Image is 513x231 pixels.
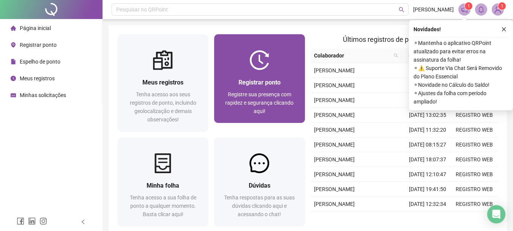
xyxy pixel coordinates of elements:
img: 90502 [492,4,504,15]
span: search [392,50,400,61]
td: REGISTRO WEB [451,167,498,182]
span: notification [461,6,468,13]
span: [PERSON_NAME] [314,97,355,103]
span: search [399,7,404,13]
span: Registrar ponto [238,79,281,86]
span: ⚬ Novidade no Cálculo do Saldo! [414,81,508,89]
span: Tenha acesso aos seus registros de ponto, incluindo geolocalização e demais observações! [130,91,196,123]
span: clock-circle [11,76,16,81]
span: ⚬ Ajustes da folha com período ampliado! [414,89,508,106]
td: [DATE] 13:02:35 [404,108,451,123]
span: Minha folha [147,182,179,189]
a: Minha folhaTenha acesso a sua folha de ponto a qualquer momento. Basta clicar aqui! [118,137,208,226]
td: [DATE] 12:32:34 [404,197,451,212]
span: linkedin [28,217,36,225]
span: left [81,219,86,225]
sup: Atualize o seu contato no menu Meus Dados [498,2,506,10]
td: [DATE] 12:10:47 [404,167,451,182]
span: Meus registros [142,79,183,86]
span: Colaborador [314,51,391,60]
span: [PERSON_NAME] [413,5,454,14]
span: schedule [11,92,16,98]
td: REGISTRO WEB [451,108,498,123]
span: Dúvidas [249,182,270,189]
td: REGISTRO WEB [451,137,498,152]
span: instagram [39,217,47,225]
span: [PERSON_NAME] [314,142,355,148]
td: REGISTRO WEB [451,182,498,197]
span: Espelho de ponto [20,59,60,65]
span: ⚬ ⚠️ Suporte Via Chat Será Removido do Plano Essencial [414,64,508,81]
span: close [501,27,507,32]
span: environment [11,42,16,48]
td: [DATE] 18:09:17 [404,93,451,108]
span: [PERSON_NAME] [314,156,355,162]
td: REGISTRO WEB [451,212,498,226]
td: [DATE] 12:36:42 [404,63,451,78]
span: 1 [501,3,504,9]
td: REGISTRO WEB [451,152,498,167]
span: Registre sua presença com rapidez e segurança clicando aqui! [225,91,294,114]
td: [DATE] 11:32:20 [404,123,451,137]
span: search [394,53,398,58]
a: DúvidasTenha respostas para as suas dúvidas clicando aqui e acessando o chat! [214,137,305,226]
div: Open Intercom Messenger [487,205,505,223]
span: [PERSON_NAME] [314,112,355,118]
span: 1 [467,3,470,9]
span: file [11,59,16,64]
span: Página inicial [20,25,51,31]
span: [PERSON_NAME] [314,186,355,192]
span: Minhas solicitações [20,92,66,98]
span: [PERSON_NAME] [314,67,355,73]
td: [DATE] 19:41:50 [404,182,451,197]
td: [DATE] 08:15:27 [404,137,451,152]
span: [PERSON_NAME] [314,171,355,177]
span: [PERSON_NAME] [314,82,355,88]
span: [PERSON_NAME] [314,127,355,133]
span: Data/Hora [404,51,437,60]
td: [DATE] 08:04:49 [404,78,451,93]
span: bell [478,6,485,13]
span: Tenha respostas para as suas dúvidas clicando aqui e acessando o chat! [224,194,295,217]
a: Meus registrosTenha acesso aos seus registros de ponto, incluindo geolocalização e demais observa... [118,34,208,131]
span: Últimos registros de ponto sincronizados [343,35,466,43]
sup: 1 [465,2,472,10]
span: [PERSON_NAME] [314,201,355,207]
span: home [11,25,16,31]
span: Tenha acesso a sua folha de ponto a qualquer momento. Basta clicar aqui! [130,194,196,217]
span: Meus registros [20,75,55,81]
td: REGISTRO WEB [451,197,498,212]
span: ⚬ Mantenha o aplicativo QRPoint atualizado para evitar erros na assinatura da folha! [414,39,508,64]
th: Data/Hora [401,48,447,63]
span: Registrar ponto [20,42,57,48]
td: [DATE] 18:07:37 [404,152,451,167]
span: Novidades ! [414,25,441,33]
td: [DATE] 11:33:55 [404,212,451,226]
a: Registrar pontoRegistre sua presença com rapidez e segurança clicando aqui! [214,34,305,123]
td: REGISTRO WEB [451,123,498,137]
span: facebook [17,217,24,225]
